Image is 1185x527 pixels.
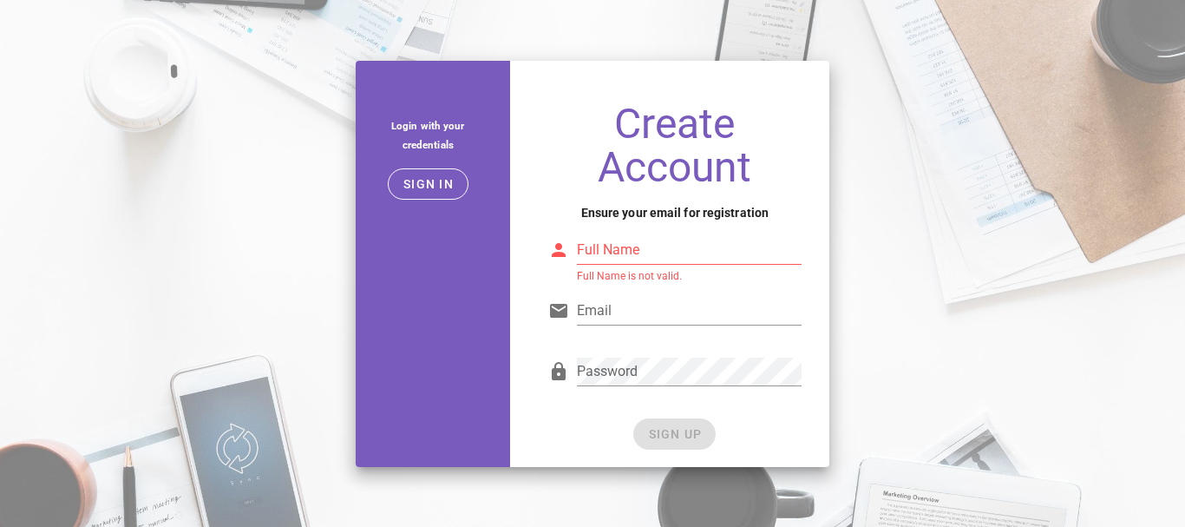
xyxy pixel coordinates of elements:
span: Sign in [403,177,454,191]
h1: Create Account [548,102,801,189]
iframe: Tidio Chat [948,415,1177,497]
div: Full Name is not valid. [577,271,801,281]
button: Sign in [388,168,468,200]
h4: Ensure your email for registration [548,203,801,222]
h5: Login with your credentials [370,116,486,155]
